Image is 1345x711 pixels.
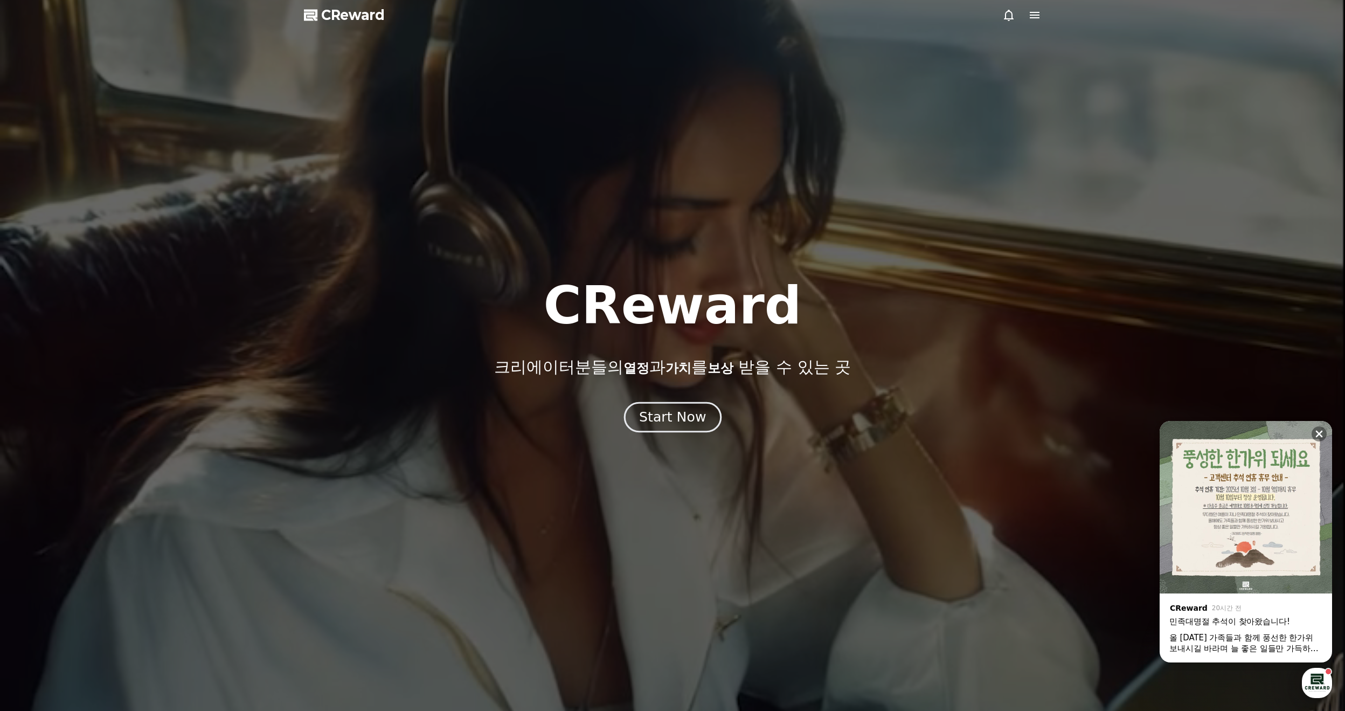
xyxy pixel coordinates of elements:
[71,342,139,369] a: 대화
[167,358,179,367] span: 설정
[708,361,733,376] span: 보상
[543,280,801,332] h1: CReward
[623,402,721,432] button: Start Now
[3,342,71,369] a: 홈
[623,361,649,376] span: 열정
[34,358,40,367] span: 홈
[304,6,385,24] a: CReward
[321,6,385,24] span: CReward
[639,408,706,426] div: Start Now
[99,358,112,367] span: 대화
[665,361,691,376] span: 가치
[494,357,851,377] p: 크리에이터분들의 과 를 받을 수 있는 곳
[626,413,719,424] a: Start Now
[139,342,207,369] a: 설정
